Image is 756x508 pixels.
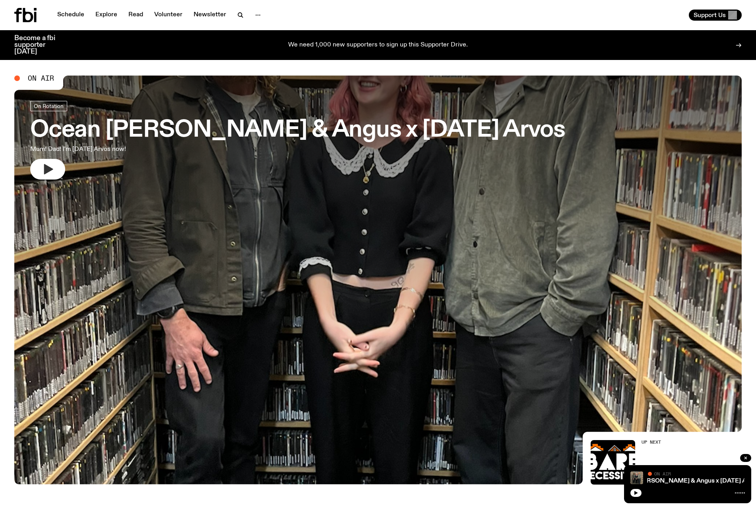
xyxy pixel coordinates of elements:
[30,101,565,180] a: Ocean [PERSON_NAME] & Angus x [DATE] ArvosMum! Dad! I'm [DATE] Arvos now!
[14,35,65,55] h3: Become a fbi supporter [DATE]
[149,10,187,21] a: Volunteer
[654,471,671,476] span: On Air
[28,75,54,82] span: On Air
[30,119,565,141] h3: Ocean [PERSON_NAME] & Angus x [DATE] Arvos
[30,145,234,154] p: Mum! Dad! I'm [DATE] Arvos now!
[52,10,89,21] a: Schedule
[124,10,148,21] a: Read
[689,10,742,21] button: Support Us
[288,42,468,49] p: We need 1,000 new supporters to sign up this Supporter Drive.
[694,12,726,19] span: Support Us
[189,10,231,21] a: Newsletter
[591,440,635,485] img: Bare Necessities
[642,440,737,444] h2: Up Next
[91,10,122,21] a: Explore
[34,103,64,109] span: On Rotation
[30,101,67,111] a: On Rotation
